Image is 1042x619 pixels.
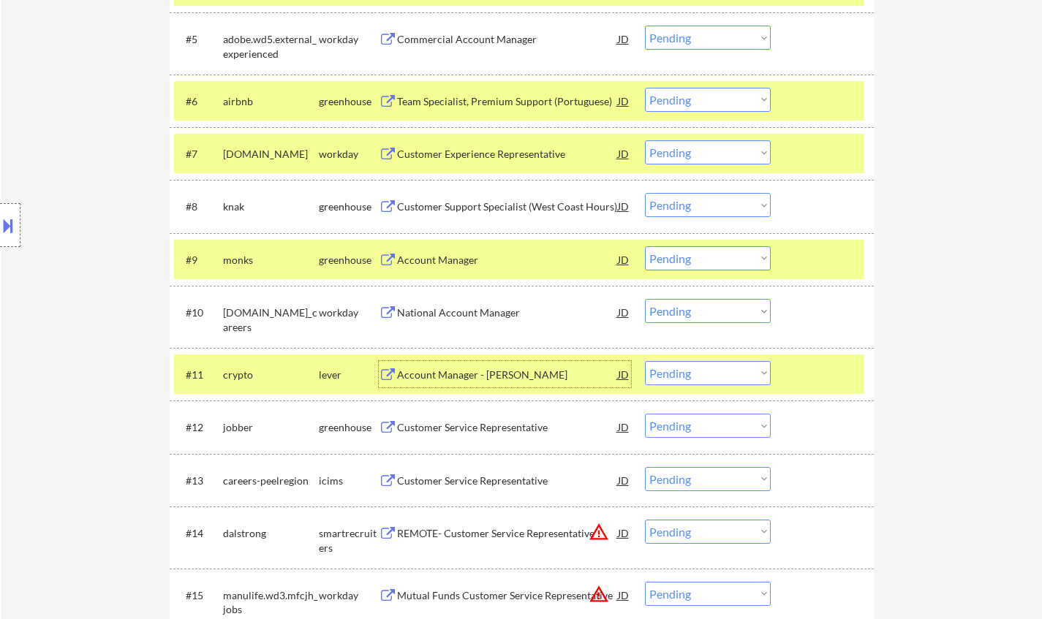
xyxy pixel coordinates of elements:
[397,305,618,320] div: National Account Manager
[397,420,618,435] div: Customer Service Representative
[223,305,319,334] div: [DOMAIN_NAME]_careers
[397,32,618,47] div: Commercial Account Manager
[319,253,379,267] div: greenhouse
[186,526,211,541] div: #14
[589,522,609,542] button: warning_amber
[616,299,631,325] div: JD
[186,588,211,603] div: #15
[397,253,618,267] div: Account Manager
[397,94,618,109] div: Team Specialist, Premium Support (Portuguese)
[186,474,211,488] div: #13
[616,140,631,167] div: JD
[616,582,631,608] div: JD
[397,368,618,382] div: Account Manager - [PERSON_NAME]
[616,26,631,52] div: JD
[589,584,609,604] button: warning_amber
[223,253,319,267] div: monks
[223,588,319,617] div: manulife.wd3.mfcjh_jobs
[186,32,211,47] div: #5
[616,246,631,273] div: JD
[616,520,631,546] div: JD
[223,147,319,162] div: [DOMAIN_NAME]
[319,474,379,488] div: icims
[319,588,379,603] div: workday
[319,368,379,382] div: lever
[319,200,379,214] div: greenhouse
[616,361,631,387] div: JD
[319,94,379,109] div: greenhouse
[319,420,379,435] div: greenhouse
[397,474,618,488] div: Customer Service Representative
[616,88,631,114] div: JD
[397,588,618,603] div: Mutual Funds Customer Service Representative
[223,200,319,214] div: knak
[616,467,631,493] div: JD
[319,147,379,162] div: workday
[223,420,319,435] div: jobber
[319,32,379,47] div: workday
[223,526,319,541] div: dalstrong
[397,147,618,162] div: Customer Experience Representative
[223,32,319,61] div: adobe.wd5.external_experienced
[397,200,618,214] div: Customer Support Specialist (West Coast Hours)
[223,368,319,382] div: crypto
[186,420,211,435] div: #12
[319,305,379,320] div: workday
[223,474,319,488] div: careers-peelregion
[223,94,319,109] div: airbnb
[397,526,618,541] div: REMOTE- Customer Service Representative
[616,414,631,440] div: JD
[319,526,379,555] div: smartrecruiters
[186,368,211,382] div: #11
[616,193,631,219] div: JD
